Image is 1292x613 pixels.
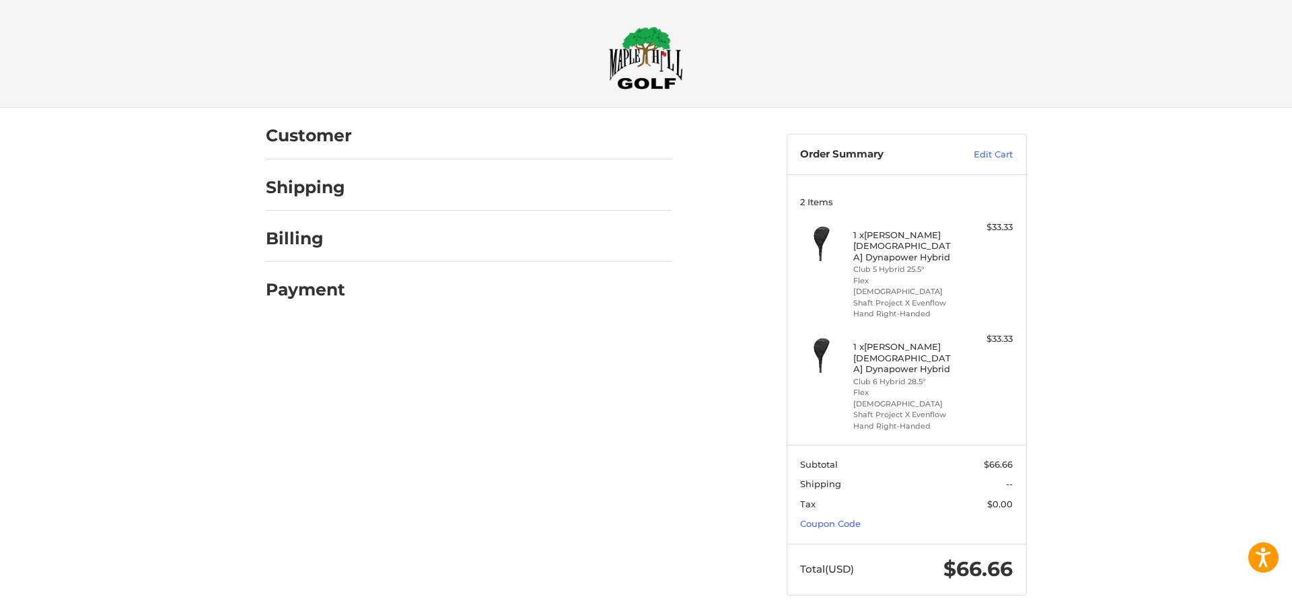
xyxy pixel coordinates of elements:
li: Club 5 Hybrid 25.5° [853,264,956,275]
li: Hand Right-Handed [853,308,956,320]
iframe: Google Customer Reviews [1181,577,1292,613]
h2: Shipping [266,177,345,198]
li: Flex [DEMOGRAPHIC_DATA] [853,387,956,409]
span: $66.66 [943,556,1013,581]
iframe: Gorgias live chat messenger [13,555,160,600]
li: Shaft Project X Evenflow [853,297,956,309]
span: $66.66 [984,459,1013,470]
h3: Order Summary [800,148,945,161]
li: Club 6 Hybrid 28.5° [853,376,956,388]
li: Hand Right-Handed [853,421,956,432]
span: Tax [800,499,816,509]
h2: Customer [266,125,352,146]
span: Subtotal [800,459,838,470]
li: Shaft Project X Evenflow [853,409,956,421]
div: $33.33 [960,332,1013,346]
img: Maple Hill Golf [609,26,683,89]
h3: 2 Items [800,196,1013,207]
span: Total (USD) [800,563,854,575]
h2: Billing [266,228,345,249]
h4: 1 x [PERSON_NAME] [DEMOGRAPHIC_DATA] Dynapower Hybrid [853,341,956,374]
span: -- [1006,478,1013,489]
div: $33.33 [960,221,1013,234]
h4: 1 x [PERSON_NAME] [DEMOGRAPHIC_DATA] Dynapower Hybrid [853,229,956,262]
a: Edit Cart [945,148,1013,161]
a: Coupon Code [800,518,861,529]
span: $0.00 [987,499,1013,509]
li: Flex [DEMOGRAPHIC_DATA] [853,275,956,297]
span: Shipping [800,478,841,489]
h2: Payment [266,279,345,300]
